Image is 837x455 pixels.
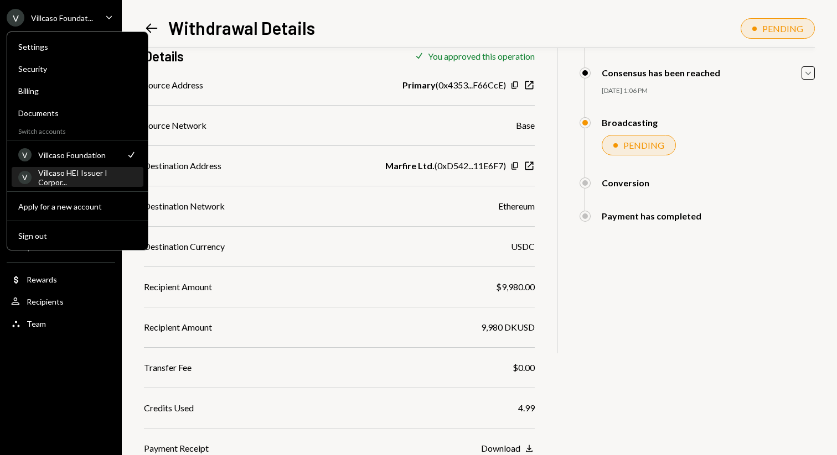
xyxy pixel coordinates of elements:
div: Broadcasting [602,117,658,128]
div: Credits Used [144,401,194,415]
div: $9,980.00 [496,280,535,294]
div: You approved this operation [428,51,535,61]
a: Billing [12,81,143,101]
div: Transfer Fee [144,361,192,374]
a: Team [7,313,115,333]
div: ( 0xD542...11E6F7 ) [385,159,506,172]
div: Recipient Amount [144,280,212,294]
a: Settings [12,36,143,56]
button: Download [481,443,535,455]
div: Villcaso HEI Issuer I Corpor... [38,168,137,187]
div: Settings [18,42,137,51]
a: Rewards [7,269,115,289]
div: Sign out [18,231,137,240]
div: Team [27,319,46,328]
div: PENDING [762,23,803,34]
div: USDC [511,240,535,253]
div: Villcaso Foundat... [31,13,93,23]
div: ( 0x4353...F66CcE ) [402,79,506,92]
button: Apply for a new account [12,197,143,217]
div: Billing [18,86,137,96]
div: Recipient Amount [144,321,212,334]
div: $0.00 [513,361,535,374]
div: Payment has completed [602,211,701,221]
a: Recipients [7,291,115,311]
div: PENDING [623,140,664,150]
div: Source Network [144,119,206,132]
h1: Withdrawal Details [168,17,315,39]
div: Payment Receipt [144,442,209,455]
div: Destination Network [144,200,225,213]
div: [DATE] 1:06 PM [602,86,815,96]
button: Sign out [12,226,143,246]
div: Switch accounts [7,125,148,135]
div: Download [481,443,520,453]
a: Documents [12,103,143,123]
div: 4.99 [518,401,535,415]
div: Recipients [27,297,64,306]
div: V [18,148,32,161]
div: Base [516,119,535,132]
h3: Details [144,47,184,65]
b: Primary [402,79,436,92]
div: Consensus has been reached [602,67,720,78]
b: Marfire Ltd. [385,159,435,172]
div: 9,980 DKUSD [481,321,535,334]
a: Security [12,59,143,79]
div: V [18,171,32,184]
div: Apply for a new account [18,202,137,211]
div: Conversion [602,177,649,188]
div: Documents [18,108,137,118]
div: Ethereum [498,200,535,213]
div: Source Address [144,79,203,92]
div: Destination Currency [144,240,225,253]
a: VVillcaso HEI Issuer I Corpor... [12,167,143,187]
div: Destination Address [144,159,221,172]
div: Security [18,64,137,74]
div: V [7,9,24,27]
div: Rewards [27,275,57,284]
div: Villcaso Foundation [38,150,119,160]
